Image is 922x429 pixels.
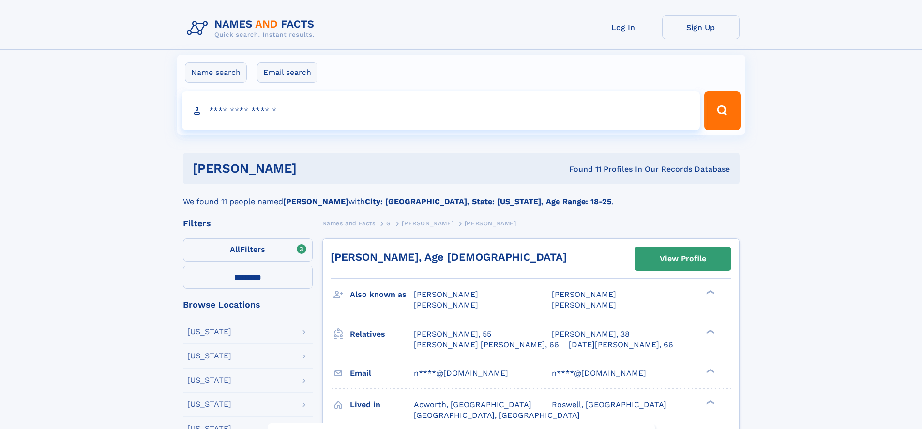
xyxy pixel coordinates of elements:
[193,163,433,175] h1: [PERSON_NAME]
[704,328,715,335] div: ❯
[386,217,391,229] a: G
[183,219,313,228] div: Filters
[187,328,231,336] div: [US_STATE]
[585,15,662,39] a: Log In
[635,247,731,270] a: View Profile
[185,62,247,83] label: Name search
[187,376,231,384] div: [US_STATE]
[465,220,516,227] span: [PERSON_NAME]
[187,352,231,360] div: [US_STATE]
[350,365,414,382] h3: Email
[414,400,531,409] span: Acworth, [GEOGRAPHIC_DATA]
[414,411,580,420] span: [GEOGRAPHIC_DATA], [GEOGRAPHIC_DATA]
[365,197,611,206] b: City: [GEOGRAPHIC_DATA], State: [US_STATE], Age Range: 18-25
[704,289,715,296] div: ❯
[402,217,453,229] a: [PERSON_NAME]
[552,300,616,310] span: [PERSON_NAME]
[704,91,740,130] button: Search Button
[183,238,313,262] label: Filters
[182,91,700,130] input: search input
[660,248,706,270] div: View Profile
[552,329,630,340] a: [PERSON_NAME], 38
[569,340,673,350] a: [DATE][PERSON_NAME], 66
[704,368,715,374] div: ❯
[704,399,715,405] div: ❯
[230,245,240,254] span: All
[322,217,376,229] a: Names and Facts
[183,184,740,207] div: We found 11 people named with .
[187,400,231,408] div: [US_STATE]
[183,300,313,309] div: Browse Locations
[402,220,453,227] span: [PERSON_NAME]
[662,15,740,39] a: Sign Up
[414,290,478,299] span: [PERSON_NAME]
[552,290,616,299] span: [PERSON_NAME]
[433,164,730,175] div: Found 11 Profiles In Our Records Database
[414,300,478,310] span: [PERSON_NAME]
[414,340,559,350] a: [PERSON_NAME] [PERSON_NAME], 66
[331,251,567,263] a: [PERSON_NAME], Age [DEMOGRAPHIC_DATA]
[552,400,666,409] span: Roswell, [GEOGRAPHIC_DATA]
[350,286,414,303] h3: Also known as
[350,397,414,413] h3: Lived in
[257,62,317,83] label: Email search
[350,326,414,342] h3: Relatives
[386,220,391,227] span: G
[414,329,491,340] a: [PERSON_NAME], 55
[183,15,322,42] img: Logo Names and Facts
[283,197,348,206] b: [PERSON_NAME]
